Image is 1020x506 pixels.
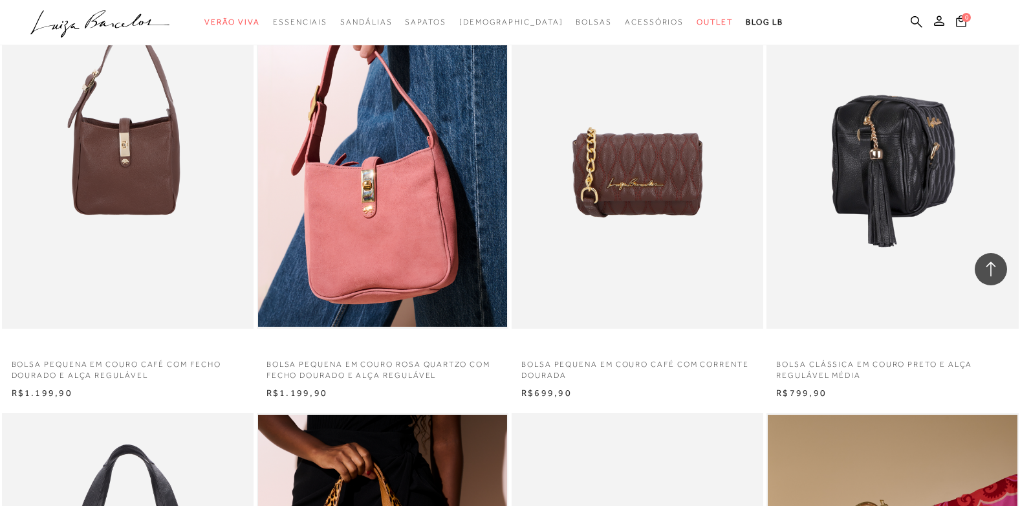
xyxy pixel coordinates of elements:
[257,351,508,381] a: BOLSA PEQUENA EM COURO ROSA QUARTZO COM FECHO DOURADO E ALÇA REGULÁVEL
[625,17,684,27] span: Acessórios
[459,17,563,27] span: [DEMOGRAPHIC_DATA]
[340,17,392,27] span: Sandálias
[273,17,327,27] span: Essenciais
[697,10,733,34] a: noSubCategoriesText
[2,351,254,381] a: BOLSA PEQUENA EM COURO CAFÉ COM FECHO DOURADO E ALÇA REGULÁVEL
[962,13,971,22] span: 0
[521,388,572,398] span: R$699,90
[459,10,563,34] a: noSubCategoriesText
[340,10,392,34] a: noSubCategoriesText
[776,388,827,398] span: R$799,90
[746,10,783,34] a: BLOG LB
[405,17,446,27] span: Sapatos
[273,10,327,34] a: noSubCategoriesText
[204,10,260,34] a: noSubCategoriesText
[12,388,72,398] span: R$1.199,90
[746,17,783,27] span: BLOG LB
[697,17,733,27] span: Outlet
[512,351,763,381] a: BOLSA PEQUENA EM COURO CAFÉ COM CORRENTE DOURADA
[576,17,612,27] span: Bolsas
[576,10,612,34] a: noSubCategoriesText
[952,14,970,32] button: 0
[405,10,446,34] a: noSubCategoriesText
[625,10,684,34] a: noSubCategoriesText
[204,17,260,27] span: Verão Viva
[766,351,1018,381] a: BOLSA CLÁSSICA EM COURO PRETO E ALÇA REGULÁVEL MÉDIA
[266,388,327,398] span: R$1.199,90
